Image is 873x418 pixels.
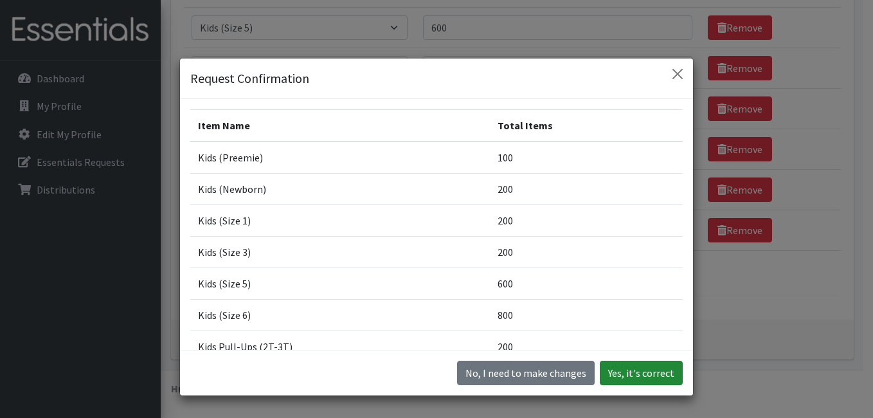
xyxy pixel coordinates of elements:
td: Kids Pull-Ups (2T-3T) [190,331,490,363]
td: Kids (Size 1) [190,205,490,237]
th: Item Name [190,110,490,142]
td: Kids (Size 5) [190,268,490,300]
td: 100 [490,141,683,174]
td: Kids (Size 6) [190,300,490,331]
td: Kids (Preemie) [190,141,490,174]
td: Kids (Size 3) [190,237,490,268]
td: 800 [490,300,683,331]
button: No I need to make changes [457,361,595,385]
td: 200 [490,205,683,237]
td: 200 [490,174,683,205]
h5: Request Confirmation [190,69,309,88]
button: Close [667,64,688,84]
button: Yes, it's correct [600,361,683,385]
th: Total Items [490,110,683,142]
td: 200 [490,331,683,363]
td: Kids (Newborn) [190,174,490,205]
td: 600 [490,268,683,300]
td: 200 [490,237,683,268]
